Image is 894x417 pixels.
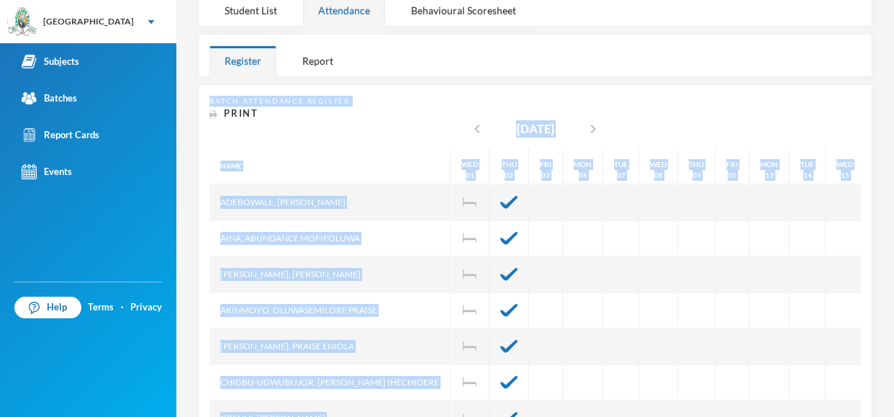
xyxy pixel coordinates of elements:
div: Adebowale, [PERSON_NAME] [209,184,451,220]
div: Tue [614,159,628,170]
div: Subjects [22,54,79,69]
div: Name [209,148,451,184]
div: Register [209,45,276,76]
div: 14 [803,170,812,181]
div: [GEOGRAPHIC_DATA] [43,15,134,28]
div: Wed [650,159,667,170]
div: Independence Day [451,184,489,220]
div: Thu [502,159,517,170]
a: Privacy [130,300,162,315]
img: logo [8,8,37,37]
div: Mon [574,159,592,170]
i: chevron_right [584,120,602,138]
div: Independence Day [451,328,489,364]
div: 10 [728,170,736,181]
div: Mon [760,159,778,170]
a: Terms [88,300,114,315]
div: 02 [505,170,513,181]
div: Wed [836,159,853,170]
div: 13 [765,170,774,181]
div: Independence Day [451,292,489,328]
div: [PERSON_NAME], [PERSON_NAME] [209,256,451,292]
div: 15 [841,170,849,181]
div: 03 [541,170,550,181]
div: 09 [692,170,701,181]
div: Independence Day [451,256,489,292]
div: Tue [800,159,814,170]
div: Report Cards [22,127,99,143]
div: 08 [654,170,663,181]
div: · [121,300,124,315]
div: 01 [466,170,474,181]
div: Independence Day [451,364,489,400]
i: chevron_left [469,120,486,138]
div: Fri [540,159,551,170]
a: Help [14,297,81,318]
span: Batch Attendance Register [209,97,350,105]
div: Events [22,164,72,179]
div: 06 [579,170,587,181]
div: Chigbu-ugwubujor, [PERSON_NAME] Ihechidere [209,364,451,400]
div: Report [287,45,348,76]
div: Aina, Abundance Mofifoluwa [209,220,451,256]
div: 07 [617,170,626,181]
span: Print [224,107,258,119]
div: Akinmoyo, Oluwasemilore Praise [209,292,451,328]
div: [PERSON_NAME], Praise Eniola [209,328,451,364]
div: Thu [689,159,704,170]
div: Batches [22,91,77,106]
div: Wed [461,159,478,170]
div: Fri [726,159,738,170]
div: Independence Day [451,220,489,256]
div: [DATE] [516,120,554,138]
